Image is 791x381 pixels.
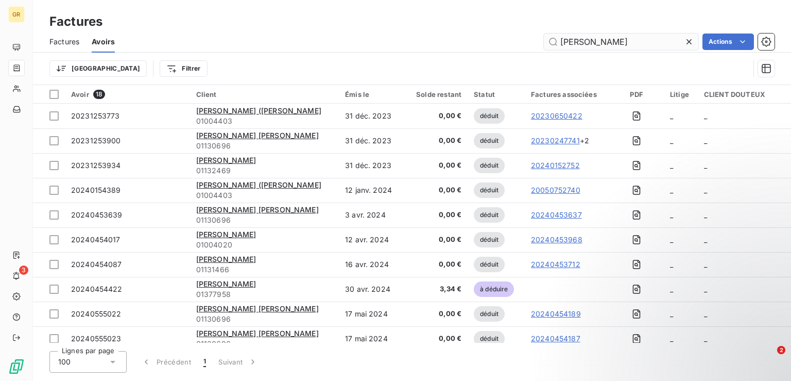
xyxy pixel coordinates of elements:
span: 0,00 € [411,309,461,319]
span: déduit [474,306,505,322]
a: 20240454189 [531,309,581,319]
span: [PERSON_NAME] [196,279,256,288]
span: déduit [474,183,505,198]
span: [PERSON_NAME] ([PERSON_NAME] [196,106,321,115]
span: 0,00 € [411,334,461,344]
span: [PERSON_NAME] [196,156,256,164]
span: déduit [474,108,505,124]
button: Précédent [135,351,197,373]
a: 20230247741 [531,136,580,145]
span: 20240454422 [71,285,123,293]
td: 16 avr. 2024 [339,252,405,277]
span: 20231253773 [71,111,120,120]
span: 01130696 [196,141,333,151]
span: 0,00 € [411,160,461,171]
div: GR [8,6,25,23]
span: 20240454087 [71,260,122,269]
span: + 2 [531,136,589,146]
span: déduit [474,158,505,173]
span: _ [670,161,673,170]
span: [PERSON_NAME] [PERSON_NAME] [196,131,319,140]
span: [PERSON_NAME] [PERSON_NAME] [196,304,319,313]
td: 31 déc. 2023 [339,104,405,128]
div: CLIENT DOUTEUX [704,90,785,98]
a: 20240453712 [531,259,580,270]
span: 0,00 € [411,136,461,146]
span: _ [670,210,673,219]
span: [PERSON_NAME] [PERSON_NAME] [196,329,319,338]
a: 20240454187 [531,334,580,344]
span: 01130696 [196,314,333,324]
span: 20231253934 [71,161,121,170]
span: [PERSON_NAME] [196,255,256,263]
button: Filtrer [160,60,207,77]
span: _ [670,111,673,120]
span: _ [670,186,673,194]
span: [PERSON_NAME] ([PERSON_NAME] [196,180,321,189]
button: [GEOGRAPHIC_DATA] [49,60,147,77]
span: _ [704,111,707,120]
span: déduit [474,257,505,272]
a: 20240453968 [531,235,582,245]
span: 01131466 [196,264,333,275]
span: _ [670,235,673,244]
span: 20240453639 [71,210,123,219]
div: Émis le [345,90,399,98]
a: 20230650422 [531,111,582,121]
div: Factures associées [531,90,603,98]
span: 20240555022 [71,309,122,318]
span: 01004403 [196,116,333,126]
span: 01004020 [196,240,333,250]
td: 17 mai 2024 [339,326,405,351]
div: Litige [670,90,692,98]
span: 20231253900 [71,136,121,145]
span: 20240555023 [71,334,122,343]
iframe: Intercom live chat [756,346,781,371]
span: 01132469 [196,165,333,176]
td: 30 avr. 2024 [339,277,405,302]
span: 0,00 € [411,259,461,270]
td: 12 avr. 2024 [339,227,405,252]
span: 3 [19,266,28,275]
span: Avoirs [92,37,115,47]
span: 01130696 [196,215,333,225]
div: PDF [615,90,658,98]
span: 01377958 [196,289,333,300]
button: 1 [197,351,212,373]
td: 3 avr. 2024 [339,203,405,227]
td: 17 mai 2024 [339,302,405,326]
a: 20050752740 [531,185,580,195]
span: 3,34 € [411,284,461,294]
span: 01130696 [196,339,333,349]
span: 01004403 [196,190,333,201]
span: _ [704,186,707,194]
span: _ [670,260,673,269]
span: 0,00 € [411,111,461,121]
span: Avoir [71,90,89,98]
span: _ [704,161,707,170]
span: _ [704,260,707,269]
iframe: Intercom notifications message [585,281,791,353]
span: 20240454017 [71,235,121,244]
span: _ [670,136,673,145]
span: 1 [203,357,206,367]
span: _ [704,136,707,145]
span: 0,00 € [411,210,461,220]
span: _ [704,210,707,219]
td: 31 déc. 2023 [339,153,405,178]
span: 18 [93,90,105,99]
span: 2 [777,346,785,354]
span: 0,00 € [411,235,461,245]
span: à déduire [474,281,514,297]
a: 20240453637 [531,210,582,220]
span: déduit [474,207,505,223]
div: Statut [474,90,519,98]
span: [PERSON_NAME] [196,230,256,239]
td: 31 déc. 2023 [339,128,405,153]
button: Actions [702,34,754,50]
a: 20240152752 [531,160,580,171]
img: Logo LeanPay [8,358,25,375]
h3: Factures [49,12,102,31]
div: Solde restant [411,90,461,98]
input: Rechercher [544,34,698,50]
